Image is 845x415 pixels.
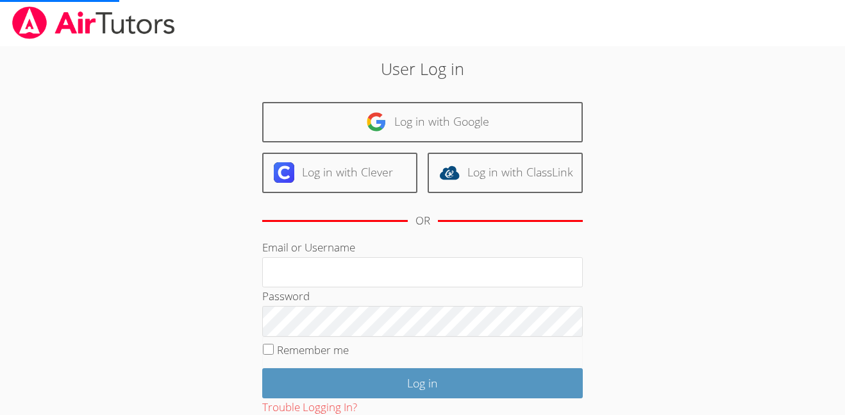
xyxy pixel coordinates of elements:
img: airtutors_banner-c4298cdbf04f3fff15de1276eac7730deb9818008684d7c2e4769d2f7ddbe033.png [11,6,176,39]
label: Remember me [277,343,349,357]
img: classlink-logo-d6bb404cc1216ec64c9a2012d9dc4662098be43eaf13dc465df04b49fa7ab582.svg [439,162,460,183]
h2: User Log in [194,56,651,81]
a: Log in with Clever [262,153,417,193]
label: Password [262,289,310,303]
a: Log in with ClassLink [428,153,583,193]
input: Log in [262,368,583,398]
a: Log in with Google [262,102,583,142]
label: Email or Username [262,240,355,255]
img: google-logo-50288ca7cdecda66e5e0955fdab243c47b7ad437acaf1139b6f446037453330a.svg [366,112,387,132]
div: OR [415,212,430,230]
img: clever-logo-6eab21bc6e7a338710f1a6ff85c0baf02591cd810cc4098c63d3a4b26e2feb20.svg [274,162,294,183]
